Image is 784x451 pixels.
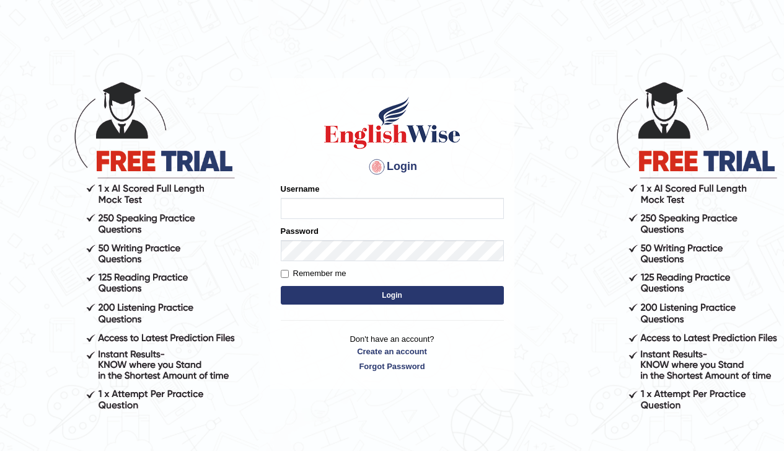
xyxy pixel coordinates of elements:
a: Create an account [281,346,504,357]
h4: Login [281,157,504,177]
button: Login [281,286,504,305]
p: Don't have an account? [281,333,504,372]
img: Logo of English Wise sign in for intelligent practice with AI [322,95,463,151]
a: Forgot Password [281,360,504,372]
label: Password [281,225,319,237]
label: Remember me [281,267,346,280]
label: Username [281,183,320,195]
input: Remember me [281,270,289,278]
